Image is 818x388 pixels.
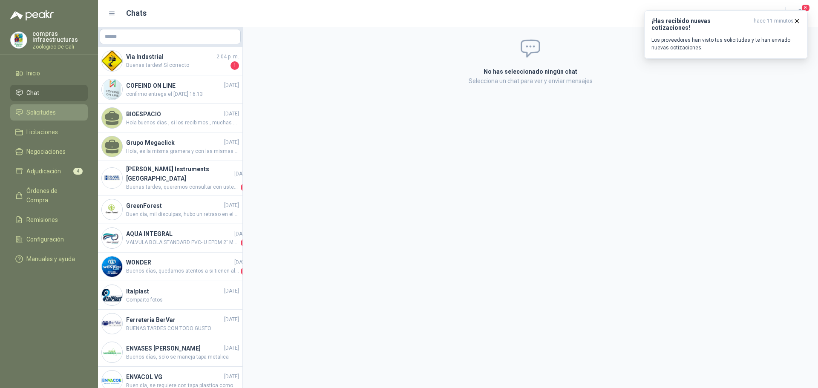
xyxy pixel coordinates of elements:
img: Company Logo [102,168,122,188]
span: [DATE] [224,201,239,210]
img: Company Logo [102,342,122,362]
span: Negociaciones [26,147,66,156]
h4: BIOESPACIO [126,109,222,119]
span: Solicitudes [26,108,56,117]
h4: AQUA INTEGRAL [126,229,233,239]
p: Zoologico De Cali [32,44,88,49]
span: [DATE] [224,316,239,324]
h4: GreenForest [126,201,222,210]
a: Licitaciones [10,124,88,140]
a: Company LogoFerreteria BerVar[DATE]BUENAS TARDES CON TODO GUSTO [98,310,242,338]
span: Configuración [26,235,64,244]
span: 1 [241,239,249,247]
span: 1 [230,61,239,70]
span: [DATE] [224,81,239,89]
span: Buenas tardes, queremos consultar con ustedes si van adquirir el medidor, esta semana tenemos una... [126,183,239,192]
span: Remisiones [26,215,58,224]
h4: Ferreteria BerVar [126,315,222,325]
a: Company LogoAQUA INTEGRAL[DATE]VALVULA BOLA STANDARD PVC- U EPDM 2" MA - REF. 36526 LASTIMOSAMENT... [98,224,242,253]
a: Remisiones [10,212,88,228]
h4: Grupo Megaclick [126,138,222,147]
img: Company Logo [102,256,122,277]
a: Company LogoWONDER[DATE]Buenos días, quedamos atentos a si tienen alguna duda adicional1 [98,253,242,281]
img: Company Logo [102,79,122,100]
span: confirmo entrega el [DATE] 16:13 [126,90,239,98]
span: Inicio [26,69,40,78]
img: Company Logo [102,285,122,305]
img: Company Logo [102,313,122,334]
span: Comparto fotos [126,296,239,304]
h4: COFEIND ON LINE [126,81,222,90]
h4: ENVASES [PERSON_NAME] [126,344,222,353]
span: [DATE] [224,110,239,118]
img: Company Logo [11,32,27,48]
span: [DATE] [234,230,249,238]
img: Logo peakr [10,10,54,20]
a: Company LogoENVASES [PERSON_NAME][DATE]Buenos días, solo se maneja tapa metalica [98,338,242,367]
span: Buenos días, solo se maneja tapa metalica [126,353,239,361]
a: Manuales y ayuda [10,251,88,267]
h2: No has seleccionado ningún chat [382,67,679,76]
span: Hola, es la misma gramera y con las mismas especificaciones ? [126,147,239,155]
span: BUENAS TARDES CON TODO GUSTO [126,325,239,333]
p: Los proveedores han visto tus solicitudes y te han enviado nuevas cotizaciones. [651,36,801,52]
span: [DATE] [224,344,239,352]
p: compras infraestructuras [32,31,88,43]
h4: Italplast [126,287,222,296]
span: Manuales y ayuda [26,254,75,264]
span: hace 11 minutos [754,17,794,31]
button: 8 [792,6,808,21]
span: Buenas tardes! Sí correcto [126,61,229,70]
span: Chat [26,88,39,98]
a: Chat [10,85,88,101]
img: Company Logo [102,51,122,71]
span: [DATE] [224,138,239,147]
span: Adjudicación [26,167,61,176]
a: Adjudicación4 [10,163,88,179]
span: 8 [801,4,810,12]
img: Company Logo [102,228,122,248]
h4: ENVACOL VG [126,372,222,382]
span: [DATE] [234,259,249,267]
span: [DATE] [224,373,239,381]
a: Configuración [10,231,88,247]
p: Selecciona un chat para ver y enviar mensajes [382,76,679,86]
span: Buen día, mil disculpas, hubo un retraso en el stock, pero el día de [DATE] se despachó el produc... [126,210,239,218]
span: VALVULA BOLA STANDARD PVC- U EPDM 2" MA - REF. 36526 LASTIMOSAMENTE, NO MANEJAMOS FT DDE ACCESORIOS. [126,239,239,247]
a: Grupo Megaclick[DATE]Hola, es la misma gramera y con las mismas especificaciones ? [98,132,242,161]
a: Órdenes de Compra [10,183,88,208]
h3: ¡Has recibido nuevas cotizaciones! [651,17,750,31]
button: ¡Has recibido nuevas cotizaciones!hace 11 minutos Los proveedores han visto tus solicitudes y te ... [644,10,808,59]
a: Solicitudes [10,104,88,121]
a: Company LogoCOFEIND ON LINE[DATE]confirmo entrega el [DATE] 16:13 [98,75,242,104]
span: Hola buenos dias , si los recibimos , muchas gracias [126,119,239,127]
h1: Chats [126,7,147,19]
span: 2:04 p. m. [216,53,239,61]
a: Company LogoItalplast[DATE]Comparto fotos [98,281,242,310]
h4: Via Industrial [126,52,215,61]
span: [DATE] [224,287,239,295]
span: 1 [241,183,249,192]
a: Company LogoVia Industrial2:04 p. m.Buenas tardes! Sí correcto1 [98,47,242,75]
span: Buenos días, quedamos atentos a si tienen alguna duda adicional [126,267,239,276]
span: 1 [241,267,249,276]
span: Licitaciones [26,127,58,137]
span: 4 [73,168,83,175]
a: Negociaciones [10,144,88,160]
h4: [PERSON_NAME] Instruments [GEOGRAPHIC_DATA] [126,164,233,183]
img: Company Logo [102,199,122,220]
a: Company LogoGreenForest[DATE]Buen día, mil disculpas, hubo un retraso en el stock, pero el día de... [98,195,242,224]
span: [DATE] [234,170,249,178]
span: Órdenes de Compra [26,186,80,205]
a: Inicio [10,65,88,81]
h4: WONDER [126,258,233,267]
a: Company Logo[PERSON_NAME] Instruments [GEOGRAPHIC_DATA][DATE]Buenas tardes, queremos consultar co... [98,161,242,195]
a: BIOESPACIO[DATE]Hola buenos dias , si los recibimos , muchas gracias [98,104,242,132]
